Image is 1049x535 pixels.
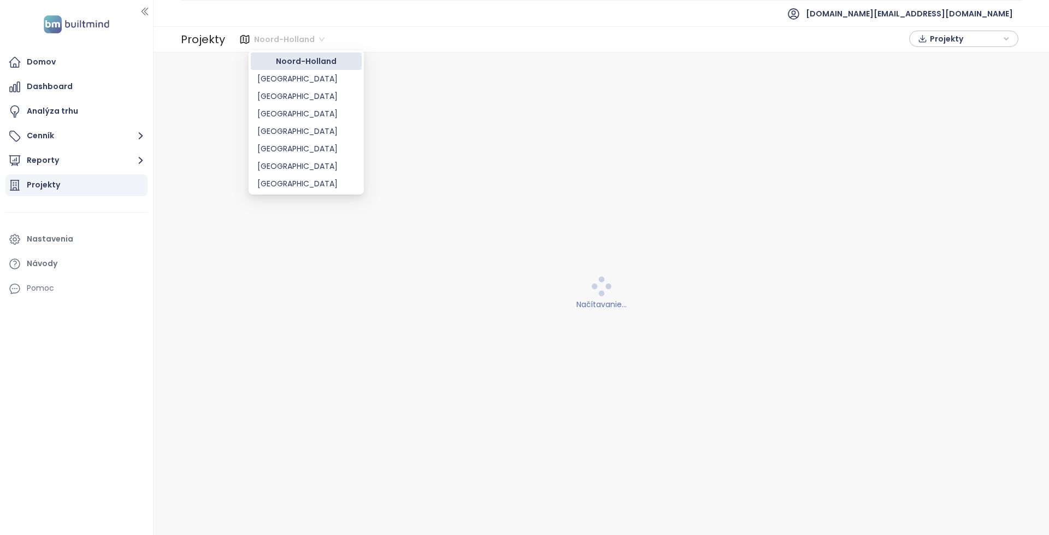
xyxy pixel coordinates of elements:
div: West Flanders [251,105,362,122]
div: Vienna [251,140,362,157]
div: Pomoc [5,278,148,299]
div: Dashboard [27,80,73,93]
span: [DOMAIN_NAME][EMAIL_ADDRESS][DOMAIN_NAME] [806,1,1013,27]
div: Návody [27,257,57,271]
div: Načítavanie... [161,298,1042,310]
div: Projekty [181,28,225,50]
div: Berlin [251,122,362,140]
div: Noord-Holland [251,52,362,70]
div: [GEOGRAPHIC_DATA] [257,73,355,85]
div: Noord-Holland [257,55,355,67]
img: logo [40,13,113,36]
div: Brussels [251,87,362,105]
a: Nastavenia [5,228,148,250]
div: button [915,31,1012,47]
button: Reporty [5,150,148,172]
div: [GEOGRAPHIC_DATA] [257,125,355,137]
div: [GEOGRAPHIC_DATA] [257,90,355,102]
div: Domov [27,55,56,69]
div: [GEOGRAPHIC_DATA] [257,178,355,190]
button: Cenník [5,125,148,147]
div: Pomoc [27,281,54,295]
div: Projekty [27,178,60,192]
a: Dashboard [5,76,148,98]
a: Analýza trhu [5,101,148,122]
div: Nastavenia [27,232,73,246]
span: Projekty [930,31,1000,47]
div: Antwerp [251,157,362,175]
a: Domov [5,51,148,73]
div: [GEOGRAPHIC_DATA] [257,143,355,155]
span: Noord-Holland [254,31,325,48]
div: [GEOGRAPHIC_DATA] [257,160,355,172]
div: Graz [251,175,362,192]
a: Projekty [5,174,148,196]
a: Návody [5,253,148,275]
div: East Flanders [251,70,362,87]
div: Analýza trhu [27,104,78,118]
div: [GEOGRAPHIC_DATA] [257,108,355,120]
